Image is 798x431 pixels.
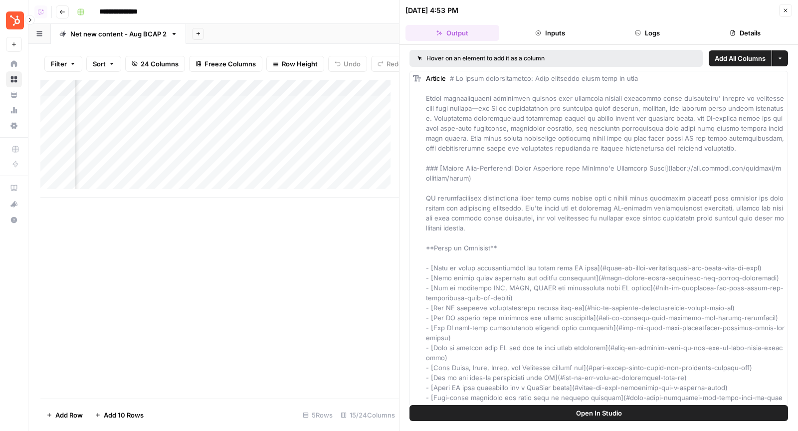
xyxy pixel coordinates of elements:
button: Open In Studio [409,405,788,421]
a: Net new content - Aug BCAP 2 [51,24,186,44]
a: Home [6,56,22,72]
button: Output [405,25,499,41]
span: Redo [387,59,402,69]
span: Freeze Columns [204,59,256,69]
span: 24 Columns [141,59,179,69]
button: Filter [44,56,82,72]
button: Add Row [40,407,89,423]
a: Browse [6,71,22,87]
button: Sort [86,56,121,72]
a: Usage [6,102,22,118]
button: Redo [371,56,409,72]
div: What's new? [6,197,21,212]
button: Add 10 Rows [89,407,150,423]
span: Row Height [282,59,318,69]
button: Logs [601,25,695,41]
span: Article [426,74,446,82]
span: Undo [344,59,361,69]
div: [DATE] 4:53 PM [405,5,458,15]
div: 15/24 Columns [337,407,399,423]
a: Settings [6,118,22,134]
button: Add All Columns [709,50,772,66]
span: Sort [93,59,106,69]
button: Details [698,25,792,41]
span: Filter [51,59,67,69]
a: AirOps Academy [6,180,22,196]
span: Open In Studio [576,408,622,418]
div: 5 Rows [299,407,337,423]
div: Net new content - Aug BCAP 2 [70,29,167,39]
button: 24 Columns [125,56,185,72]
button: Row Height [266,56,324,72]
span: Add All Columns [715,53,766,63]
button: Undo [328,56,367,72]
div: Hover on an element to add it as a column [417,54,620,63]
button: Workspace: Blog Content Action Plan [6,8,22,33]
img: Blog Content Action Plan Logo [6,11,24,29]
button: What's new? [6,196,22,212]
span: Add 10 Rows [104,410,144,420]
button: Help + Support [6,212,22,228]
a: Your Data [6,87,22,103]
button: Freeze Columns [189,56,262,72]
button: Inputs [503,25,597,41]
span: Add Row [55,410,83,420]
